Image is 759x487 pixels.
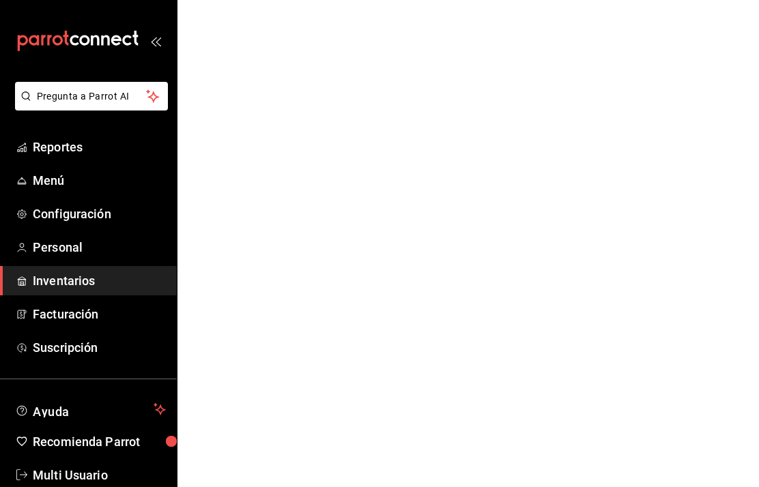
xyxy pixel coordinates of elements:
button: open_drawer_menu [150,35,161,46]
span: Facturación [33,305,166,323]
span: Suscripción [33,338,166,357]
span: Reportes [33,138,166,156]
span: Pregunta a Parrot AI [37,89,147,104]
a: Pregunta a Parrot AI [10,99,168,113]
span: Menú [33,171,166,190]
span: Configuración [33,205,166,223]
span: Inventarios [33,271,166,290]
span: Personal [33,238,166,256]
span: Recomienda Parrot [33,432,166,451]
span: Ayuda [33,401,148,417]
span: Multi Usuario [33,466,166,484]
button: Pregunta a Parrot AI [15,82,168,110]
